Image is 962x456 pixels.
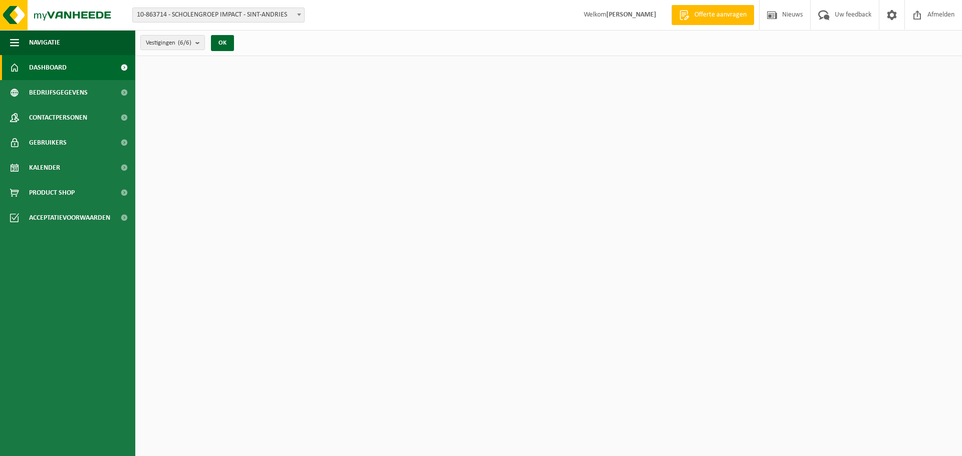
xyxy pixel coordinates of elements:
span: Bedrijfsgegevens [29,80,88,105]
span: Offerte aanvragen [692,10,749,20]
span: Product Shop [29,180,75,205]
span: 10-863714 - SCHOLENGROEP IMPACT - SINT-ANDRIES [132,8,305,23]
button: Vestigingen(6/6) [140,35,205,50]
a: Offerte aanvragen [671,5,754,25]
count: (6/6) [178,40,191,46]
span: Dashboard [29,55,67,80]
span: Contactpersonen [29,105,87,130]
strong: [PERSON_NAME] [606,11,656,19]
span: Navigatie [29,30,60,55]
button: OK [211,35,234,51]
span: Kalender [29,155,60,180]
span: Acceptatievoorwaarden [29,205,110,230]
span: Gebruikers [29,130,67,155]
span: 10-863714 - SCHOLENGROEP IMPACT - SINT-ANDRIES [133,8,304,22]
span: Vestigingen [146,36,191,51]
